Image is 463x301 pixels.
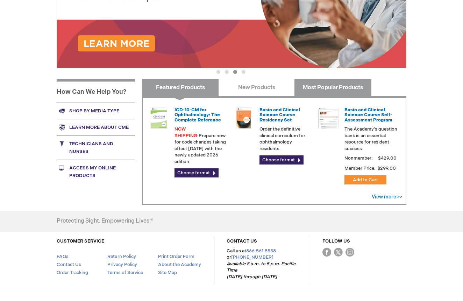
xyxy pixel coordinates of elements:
a: New Products [218,79,295,96]
a: Featured Products [142,79,219,96]
a: Shop by media type [57,103,135,119]
a: Privacy Policy [107,262,137,267]
img: Twitter [334,248,343,257]
a: CONTACT US [227,238,257,244]
a: 866.561.8558 [246,248,276,254]
a: About the Academy [158,262,201,267]
h1: How Can We Help You? [57,79,135,103]
p: Prepare now for code changes taking effect [DATE] with the newly updated 2026 edition. [174,126,228,165]
strong: Member Price: [344,166,376,171]
a: [PHONE_NUMBER] [231,254,273,260]
img: Facebook [322,248,331,257]
button: 3 of 4 [233,70,237,74]
a: Choose format [174,168,219,177]
a: Order Tracking [57,270,88,275]
font: NOW SHIPPING: [174,126,199,139]
img: 02850963u_47.png [233,107,254,128]
a: CUSTOMER SERVICE [57,238,104,244]
p: Call us at or [227,248,298,280]
a: Site Map [158,270,177,275]
p: The Academy's question bank is an essential resource for resident success. [344,126,398,152]
span: $299.00 [377,166,397,171]
img: 0120008u_42.png [148,107,169,128]
a: Contact Us [57,262,81,267]
a: View more >> [372,194,402,200]
a: Most Popular Products [294,79,371,96]
a: ICD-10-CM for Ophthalmology: The Complete Reference [174,107,221,123]
span: Add to Cart [353,177,378,183]
a: FOLLOW US [322,238,350,244]
span: $429.00 [377,155,398,161]
p: Order the definitive clinical curriculum for ophthalmology residents. [259,126,313,152]
button: Add to Cart [344,175,386,184]
button: 1 of 4 [216,70,220,74]
h4: Protecting Sight. Empowering Lives.® [57,218,153,224]
a: Access My Online Products [57,160,135,184]
a: FAQs [57,254,69,259]
a: Choose format [259,155,304,164]
img: instagram [346,248,354,257]
a: Learn more about CME [57,119,135,135]
a: Basic and Clinical Science Course Residency Set [259,107,300,123]
button: 4 of 4 [242,70,245,74]
strong: Nonmember: [344,154,373,163]
button: 2 of 4 [225,70,229,74]
a: Technicians and nurses [57,135,135,160]
a: Terms of Service [107,270,143,275]
a: Return Policy [107,254,136,259]
img: bcscself_20.jpg [318,107,339,128]
em: Available 8 a.m. to 5 p.m. Pacific Time [DATE] through [DATE] [227,261,295,280]
a: Print Order Form [158,254,194,259]
a: Basic and Clinical Science Course Self-Assessment Program [344,107,392,123]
